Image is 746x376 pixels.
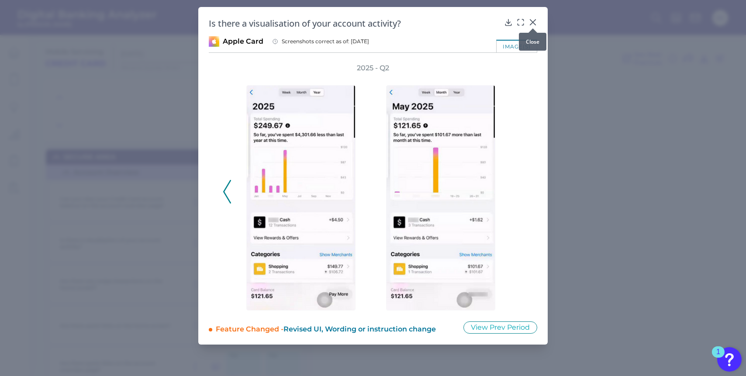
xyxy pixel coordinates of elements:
img: 3078-02AppleCard-US-2025-Q2-CC-MOS.png [386,85,495,310]
img: Apple Card [209,36,219,47]
div: 1 [716,352,720,363]
button: Open Resource Center, 1 new notification [717,347,742,372]
span: Revised UI, Wording or instruction change [283,325,436,333]
img: 3078-01AppleCard-US-2025-Q2-CC-MOS.png [246,85,356,310]
h2: Is there a visualisation of your account activity? [209,17,501,29]
span: Screenshots correct as of: [DATE] [282,38,369,45]
div: image(s) [496,40,537,52]
h3: 2025 - Q2 [357,63,389,73]
span: Apple Card [223,37,263,46]
button: View Prev Period [463,321,537,334]
div: Feature Changed - [216,321,452,334]
div: Close [519,33,546,51]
